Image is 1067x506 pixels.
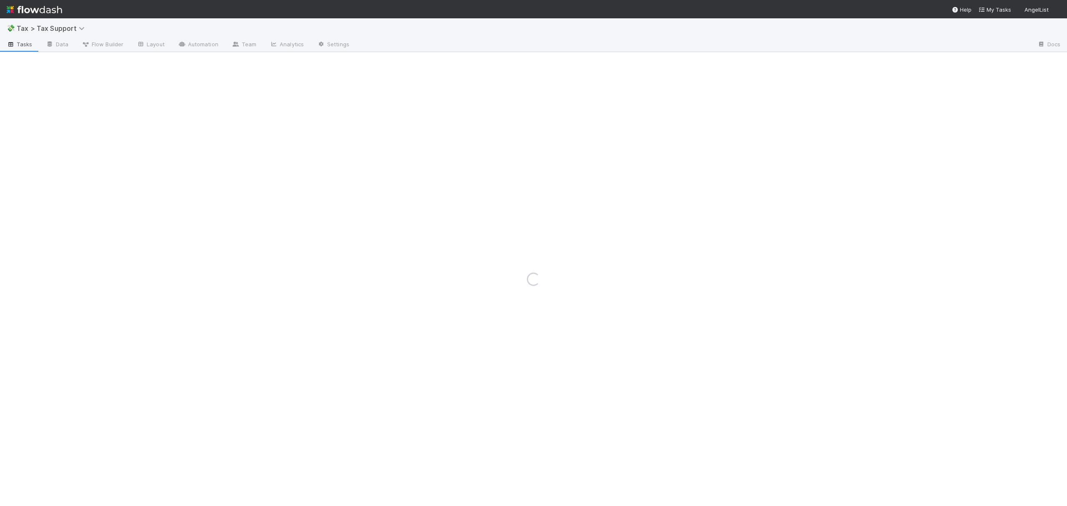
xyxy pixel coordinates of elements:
img: logo-inverted-e16ddd16eac7371096b0.svg [7,3,62,17]
span: My Tasks [978,6,1011,13]
span: AngelList [1024,6,1049,13]
span: Tax > Tax Support [17,24,89,33]
span: Tasks [7,40,33,48]
a: Data [39,38,75,52]
span: 💸 [7,25,15,32]
a: My Tasks [978,5,1011,14]
a: Layout [130,38,171,52]
a: Flow Builder [75,38,130,52]
a: Team [225,38,263,52]
a: Settings [311,38,356,52]
span: Flow Builder [82,40,123,48]
a: Analytics [263,38,311,52]
div: Help [952,5,972,14]
a: Automation [171,38,225,52]
img: avatar_d45d11ee-0024-4901-936f-9df0a9cc3b4e.png [1052,6,1060,14]
a: Docs [1031,38,1067,52]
